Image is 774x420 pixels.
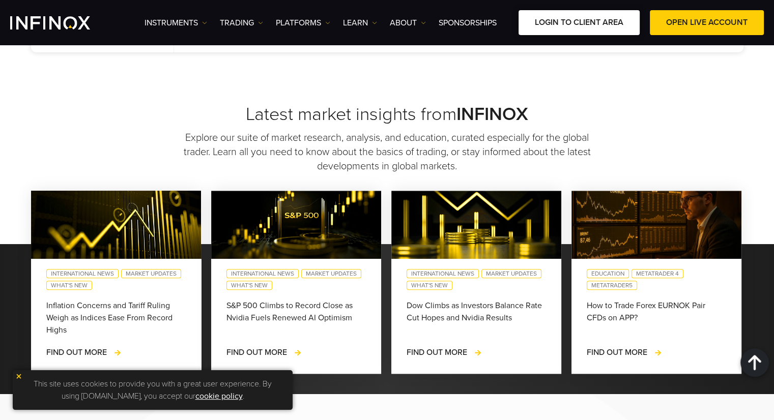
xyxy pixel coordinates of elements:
[407,347,467,357] span: FIND OUT MORE
[18,375,288,405] p: This site uses cookies to provide you with a great user experience. By using [DOMAIN_NAME], you a...
[407,299,546,336] div: Dow Climbs as Investors Balance Rate Cut Hopes and Nvidia Results
[407,281,452,290] a: What's New
[226,269,299,278] a: International News
[10,16,114,29] a: INFINOX Logo
[226,346,302,358] a: FIND OUT MORE
[182,131,592,173] p: Explore our suite of market research, analysis, and education, curated especially for the global ...
[46,347,107,357] span: FIND OUT MORE
[390,17,426,29] a: ABOUT
[46,346,122,358] a: FIND OUT MORE
[343,17,377,29] a: Learn
[456,103,528,125] strong: INFINOX
[587,269,629,278] a: Education
[195,391,243,401] a: cookie policy
[407,346,482,358] a: FIND OUT MORE
[31,103,743,126] h2: Latest market insights from
[220,17,263,29] a: TRADING
[587,281,637,290] a: MetaTrader5
[145,17,207,29] a: Instruments
[276,17,330,29] a: PLATFORMS
[226,299,366,336] div: S&P 500 Climbs to Record Close as Nvidia Fuels Renewed AI Optimism
[439,17,497,29] a: SPONSORSHIPS
[301,269,361,278] a: Market Updates
[650,10,764,35] a: OPEN LIVE ACCOUNT
[587,299,726,336] div: How to Trade Forex EURNOK Pair CFDs on APP?
[46,269,119,278] a: International News
[481,269,541,278] a: Market Updates
[15,373,22,380] img: yellow close icon
[587,346,663,358] a: FIND OUT MORE
[121,269,181,278] a: Market Updates
[632,269,683,278] a: MetaTrader 4
[226,281,272,290] a: What's New
[587,347,647,357] span: FIND OUT MORE
[226,347,287,357] span: FIND OUT MORE
[46,299,186,336] div: Inflation Concerns and Tariff Ruling Weigh as Indices Ease From Record Highs
[519,10,640,35] a: LOGIN TO CLIENT AREA
[407,269,479,278] a: International News
[46,281,92,290] a: What's New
